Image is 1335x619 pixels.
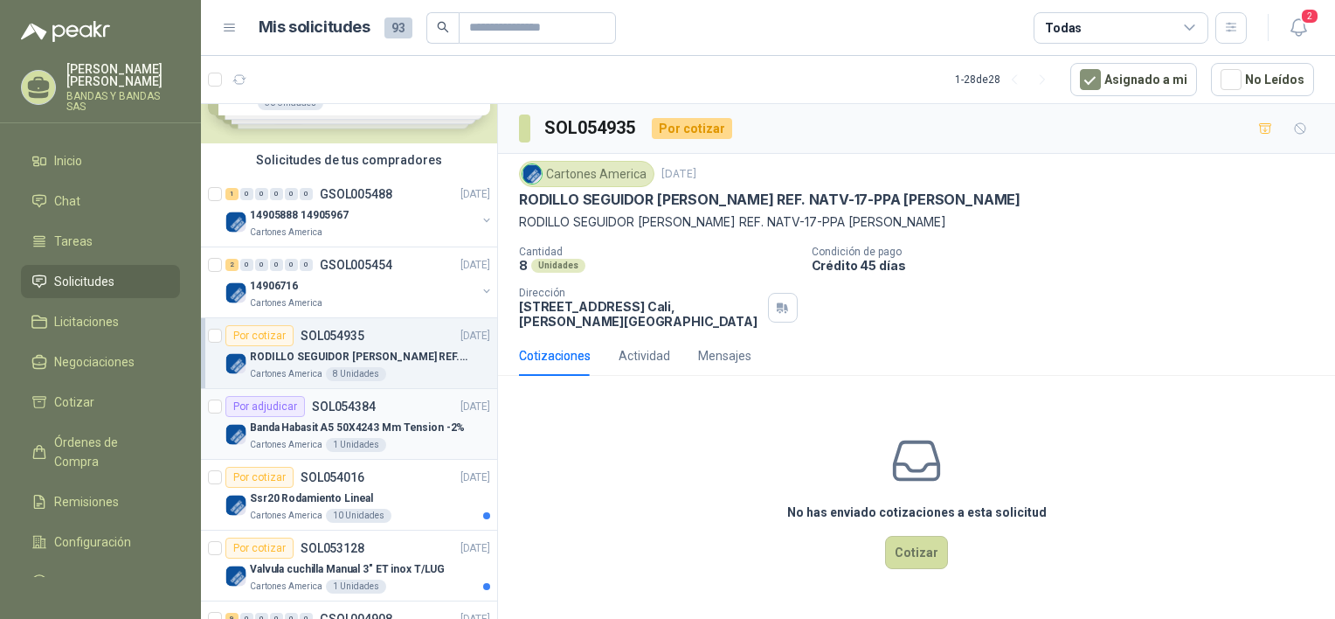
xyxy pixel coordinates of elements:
p: Dirección [519,287,761,299]
button: 2 [1283,12,1314,44]
div: 2 [225,259,239,271]
div: Todas [1045,18,1082,38]
p: 14905888 14905967 [250,207,349,224]
a: Cotizar [21,386,180,419]
a: Por cotizarSOL053128[DATE] Company LogoValvula cuchilla Manual 3" ET inox T/LUGCartones America1 ... [201,531,497,602]
p: Ssr20 Rodamiento Lineal [250,490,373,507]
span: 2 [1300,8,1319,24]
p: Crédito 45 días [812,258,1329,273]
p: Cartones America [250,438,322,452]
p: SOL054016 [301,471,364,483]
p: [DATE] [460,328,490,344]
div: 0 [255,259,268,271]
span: Configuración [54,532,131,552]
span: 93 [384,17,412,38]
span: Manuales y ayuda [54,573,154,592]
img: Logo peakr [21,21,110,42]
div: 0 [255,188,268,200]
p: [DATE] [460,186,490,203]
div: 0 [240,259,253,271]
div: Por cotizar [652,118,732,139]
p: [STREET_ADDRESS] Cali , [PERSON_NAME][GEOGRAPHIC_DATA] [519,299,761,329]
div: 0 [300,259,313,271]
div: 1 - 28 de 28 [955,66,1056,94]
p: GSOL005454 [320,259,392,271]
p: 8 [519,258,528,273]
img: Company Logo [225,424,246,445]
div: 8 Unidades [326,367,386,381]
p: RODILLO SEGUIDOR [PERSON_NAME] REF. NATV-17-PPA [PERSON_NAME] [250,349,467,365]
a: Por cotizarSOL054016[DATE] Company LogoSsr20 Rodamiento LinealCartones America10 Unidades [201,460,497,531]
div: 0 [285,188,298,200]
a: Configuración [21,525,180,559]
div: Por cotizar [225,325,294,346]
p: 14906716 [250,278,298,295]
a: 1 0 0 0 0 0 GSOL005488[DATE] Company Logo14905888 14905967Cartones America [225,184,494,240]
p: BANDAS Y BANDAS SAS [66,91,180,112]
p: RODILLO SEGUIDOR [PERSON_NAME] REF. NATV-17-PPA [PERSON_NAME] [519,191,1020,209]
p: Cartones America [250,296,322,310]
a: Licitaciones [21,305,180,338]
p: Condición de pago [812,246,1329,258]
div: Actividad [619,346,670,365]
div: 0 [270,259,283,271]
div: 0 [285,259,298,271]
p: [DATE] [661,166,696,183]
span: Órdenes de Compra [54,433,163,471]
span: Chat [54,191,80,211]
span: search [437,21,449,33]
img: Company Logo [225,282,246,303]
p: GSOL005488 [320,188,392,200]
p: SOL054935 [301,330,364,342]
div: 1 Unidades [326,580,386,594]
p: SOL054384 [312,400,376,413]
div: Cartones America [519,161,654,187]
button: Asignado a mi [1070,63,1197,96]
p: [DATE] [460,469,490,486]
p: [DATE] [460,399,490,415]
div: Por adjudicar [225,396,305,417]
p: [DATE] [460,540,490,557]
span: Licitaciones [54,312,119,331]
img: Company Logo [225,212,246,233]
a: Órdenes de Compra [21,426,180,478]
p: RODILLO SEGUIDOR [PERSON_NAME] REF. NATV-17-PPA [PERSON_NAME] [519,212,1314,232]
p: Cartones America [250,580,322,594]
div: 10 Unidades [326,509,391,523]
p: Cartones America [250,509,322,523]
a: Chat [21,184,180,218]
p: [DATE] [460,257,490,274]
div: Solicitudes de tus compradores [201,143,497,177]
p: Banda Habasit A5 50X4243 Mm Tension -2% [250,420,465,436]
a: Tareas [21,225,180,258]
img: Company Logo [225,495,246,516]
div: 0 [300,188,313,200]
span: Cotizar [54,393,94,412]
a: 2 0 0 0 0 0 GSOL005454[DATE] Company Logo14906716Cartones America [225,254,494,310]
div: Unidades [531,259,585,273]
a: Por adjudicarSOL054384[DATE] Company LogoBanda Habasit A5 50X4243 Mm Tension -2%Cartones America1... [201,389,497,460]
img: Company Logo [225,566,246,587]
div: Por cotizar [225,538,294,559]
h3: No has enviado cotizaciones a esta solicitud [787,503,1047,522]
a: Por cotizarSOL054935[DATE] Company LogoRODILLO SEGUIDOR [PERSON_NAME] REF. NATV-17-PPA [PERSON_NA... [201,318,497,389]
p: Cartones America [250,226,322,240]
p: Cantidad [519,246,798,258]
div: Cotizaciones [519,346,591,365]
div: 0 [240,188,253,200]
h3: SOL054935 [544,115,638,142]
div: Por cotizar [225,467,294,488]
span: Tareas [54,232,93,251]
span: Remisiones [54,492,119,511]
div: Mensajes [698,346,751,365]
a: Remisiones [21,485,180,518]
span: Inicio [54,151,82,170]
img: Company Logo [225,353,246,374]
a: Solicitudes [21,265,180,298]
span: Solicitudes [54,272,114,291]
div: 1 Unidades [326,438,386,452]
p: Cartones America [250,367,322,381]
span: Negociaciones [54,352,135,372]
p: Valvula cuchilla Manual 3" ET inox T/LUG [250,561,445,578]
button: Cotizar [885,536,948,569]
